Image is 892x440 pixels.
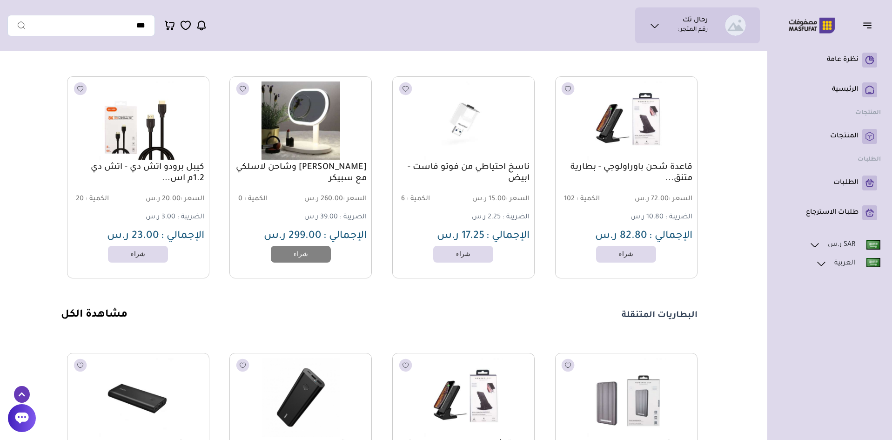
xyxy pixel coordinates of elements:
span: 3.00 ر.س [146,214,175,221]
span: 260.00 ر.س [302,195,367,204]
p: الرئيسية [832,85,858,95]
a: شراء [271,246,331,263]
span: 10.80 ر.س [630,214,664,221]
span: الإجمالي : [486,231,530,242]
span: 2.25 ر.س [472,214,501,221]
h1: البطاريات المتنقلة [622,310,698,321]
a: شراء [433,246,493,263]
span: الضريبة : [177,214,204,221]
span: الضريبة : [503,214,530,221]
span: 15.00 ر.س [464,195,530,204]
a: [PERSON_NAME] وشاحن لاسلكي مع سبيكر [235,162,367,184]
span: السعر : [506,196,530,203]
span: الإجمالي : [649,231,692,242]
span: الإجمالي : [161,231,204,242]
span: 20.00 ر.س [139,195,204,204]
p: نظرة عامة [827,55,858,65]
span: 20 [76,196,84,203]
a: الطلبات [782,176,877,190]
strong: الطلبات [858,156,881,163]
img: 241.625-241.625202310101441-Ma8ImM6dOU1xt3drsSjvNQ0KJPIyqMTVLyCl4MQ6.jpg [398,358,529,436]
a: العربية [815,257,881,270]
img: 241.625-241.625202310101441-HPqh0uCV6Jdg4RRY9Y8TegYXpozmWAmRZ6mhI7ho.jpg [560,358,691,436]
strong: المنتجات [855,110,881,116]
img: 241.625-241.625202310101448-LtKdBkO7kqJNpQs88enNLjwfbhrzLfPq4YzZtB5Q.jpg [73,358,204,436]
img: 241.625-241.625202310101426-FkK454V4IeQEsRFOxJVgwCALi6orAK3oazVl7WlQ.jpg [398,81,529,160]
span: 39.00 ر.س [304,214,338,221]
span: السعر : [343,196,367,203]
a: قاعدة شحن باوراولوجي - بطارية متنق... [560,162,692,184]
span: الكمية : [407,196,430,203]
p: الطلبات [833,178,858,188]
h1: رحال تك [683,16,708,26]
span: الكمية : [577,196,600,203]
p: طلبات الاسترجاع [806,208,858,217]
span: 72.00 ر.س [627,195,692,204]
span: 17.25 ر.س [437,231,484,242]
a: كيبل برودو اتش دي - اتش دي 1.2م اس... [72,162,204,184]
a: طلبات الاسترجاع [782,205,877,220]
a: الرئيسية [782,82,877,97]
img: 241.625-241.625202310101411-0NvIrtuTv3ixadzQxwiRsVPYW63WOfrqlGhry7Cn.jpg [73,81,204,160]
a: شراء [596,246,656,263]
span: 0 [238,196,242,203]
span: 23.00 ر.س [107,231,159,242]
span: الضريبة : [665,214,692,221]
span: السعر : [181,196,204,203]
img: 241.625-241.6252023-10-11-65265cf74258f.png [235,358,366,436]
span: 6 [401,196,405,203]
span: الضريبة : [340,214,367,221]
a: شراء [108,246,168,263]
a: ناسخ احتياطي من فوتو فاست - ابيض [397,162,530,184]
img: Eng [866,240,880,250]
span: الإجمالي : [323,231,367,242]
span: السعر : [669,196,692,203]
img: Logo [782,16,842,34]
a: مشاهدة الكل [61,310,127,321]
span: الكمية : [86,196,109,203]
a: SAR ر.س [809,239,881,251]
span: 82.80 ر.س [595,231,647,242]
span: 299.00 ر.س [264,231,322,242]
p: رقم المتجر : [677,26,708,35]
span: الكمية : [244,196,268,203]
img: 241.625-241.625202310101434-5hDvQfdOQETqvaB1DBHpIgN6ZkzcfjqKT0kOuP3p.jpg [235,81,366,160]
a: نظرة عامة [782,53,877,68]
img: 241.625-241.625202310101441-Ma8ImM6dOU1xt3drsSjvNQ0KJPIyqMTVLyCl4MQ6.jpg [560,81,691,160]
img: مناع ابراهيم محمد المناع [725,15,746,36]
a: المنتجات [782,129,877,144]
p: المنتجات [830,132,858,141]
span: 102 [564,196,575,203]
